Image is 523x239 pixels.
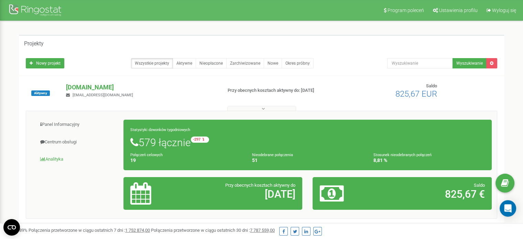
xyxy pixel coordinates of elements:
[130,128,190,132] small: Statystyki dzwonków tygodniowych
[196,58,227,68] a: Nieopłacone
[130,158,242,163] h4: 19
[29,228,150,233] span: Połączenia przetworzone w ciągu ostatnich 7 dni :
[387,58,453,68] input: Wyszukiwanie
[252,153,293,157] small: Nieodebrane połączenia
[264,58,282,68] a: Nowe
[226,58,264,68] a: Zarchiwizowane
[31,90,50,96] span: Aktywny
[378,188,485,200] h2: 825,67 €
[388,8,424,13] span: Program poleceń
[131,58,173,68] a: Wszystkie projekty
[228,87,338,94] p: Przy obecnych kosztach aktywny do: [DATE]
[395,89,437,99] span: 825,67 EUR
[500,200,516,217] div: Open Intercom Messenger
[191,137,209,143] small: -297
[250,228,275,233] u: 7 787 559,00
[130,137,485,148] h1: 579 łącznie
[31,151,124,168] a: Analityka
[26,58,64,68] a: Nowy projekt
[373,153,432,157] small: Stosunek nieodebranych połączeń
[130,153,163,157] small: Połączeń celowych
[66,83,216,92] p: [DOMAIN_NAME]
[225,183,295,188] span: Przy obecnych kosztach aktywny do
[24,41,44,47] h5: Projekty
[426,83,437,88] span: Saldo
[439,8,478,13] span: Ustawienia profilu
[73,93,133,97] span: [EMAIL_ADDRESS][DOMAIN_NAME]
[151,228,275,233] span: Połączenia przetworzone w ciągu ostatnich 30 dni :
[31,134,124,151] a: Centrum obsługi
[31,116,124,133] a: Panel Informacyjny
[282,58,314,68] a: Okres próbny
[3,219,20,236] button: Open CMP widget
[189,188,295,200] h2: [DATE]
[252,158,363,163] h4: 51
[173,58,196,68] a: Aktywne
[492,8,516,13] span: Wyloguj się
[125,228,150,233] u: 1 752 874,00
[474,183,485,188] span: Saldo
[453,58,487,68] button: Wyszukiwanie
[373,158,485,163] h4: 8,81 %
